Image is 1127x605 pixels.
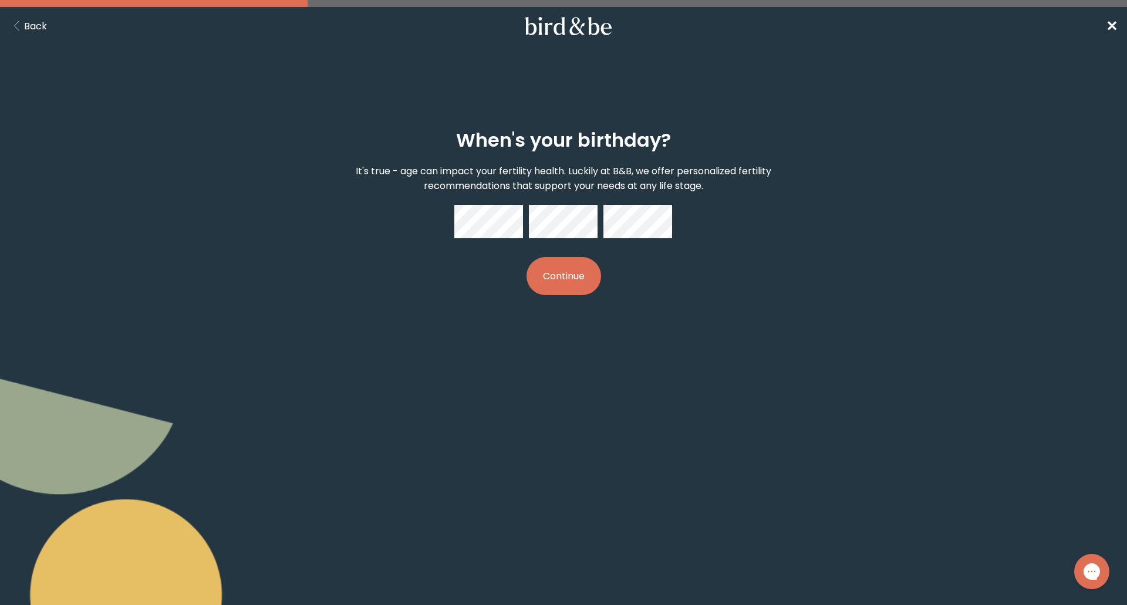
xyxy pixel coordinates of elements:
[456,126,671,154] h2: When's your birthday?
[1068,550,1115,593] iframe: Gorgias live chat messenger
[9,19,47,33] button: Back Button
[1106,16,1118,36] a: ✕
[527,257,601,295] button: Continue
[346,164,781,193] p: It's true - age can impact your fertility health. Luckily at B&B, we offer personalized fertility...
